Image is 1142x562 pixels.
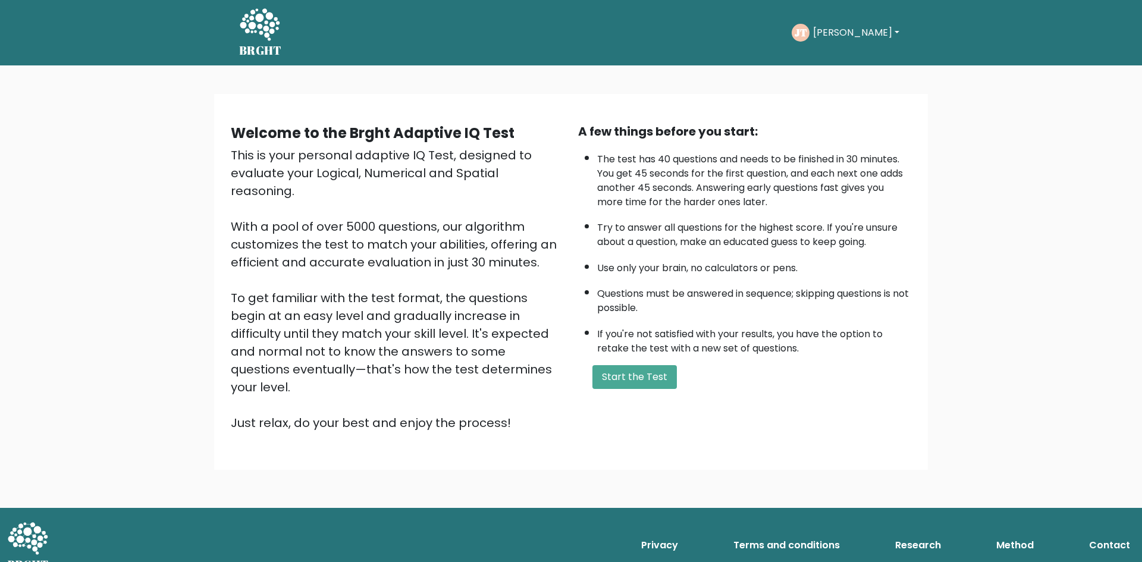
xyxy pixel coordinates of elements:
[239,43,282,58] h5: BRGHT
[597,321,911,356] li: If you're not satisfied with your results, you have the option to retake the test with a new set ...
[890,533,946,557] a: Research
[597,281,911,315] li: Questions must be answered in sequence; skipping questions is not possible.
[810,25,903,40] button: [PERSON_NAME]
[597,215,911,249] li: Try to answer all questions for the highest score. If you're unsure about a question, make an edu...
[231,123,514,143] b: Welcome to the Brght Adaptive IQ Test
[597,255,911,275] li: Use only your brain, no calculators or pens.
[578,123,911,140] div: A few things before you start:
[1084,533,1135,557] a: Contact
[239,5,282,61] a: BRGHT
[597,146,911,209] li: The test has 40 questions and needs to be finished in 30 minutes. You get 45 seconds for the firs...
[636,533,683,557] a: Privacy
[794,26,807,39] text: JT
[592,365,677,389] button: Start the Test
[231,146,564,432] div: This is your personal adaptive IQ Test, designed to evaluate your Logical, Numerical and Spatial ...
[729,533,845,557] a: Terms and conditions
[992,533,1039,557] a: Method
